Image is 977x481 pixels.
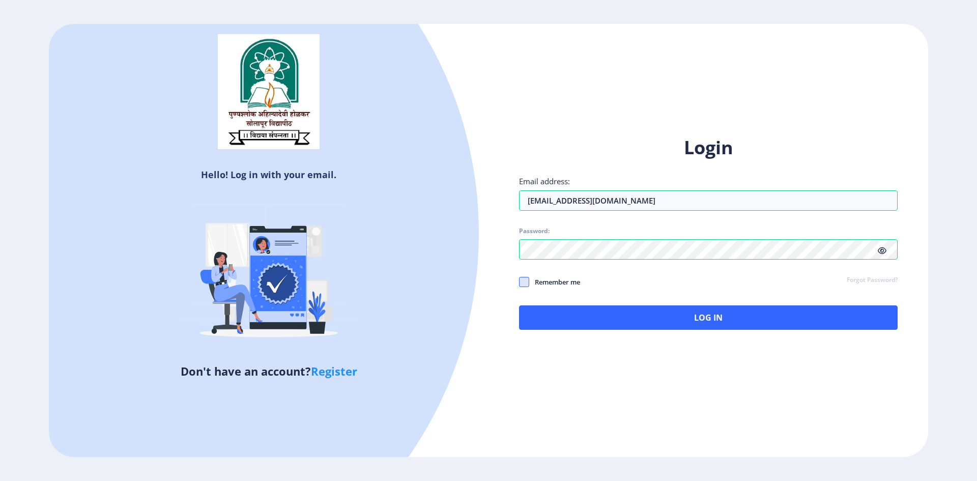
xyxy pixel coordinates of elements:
[529,276,580,288] span: Remember me
[218,34,320,149] img: sulogo.png
[519,227,550,235] label: Password:
[311,363,357,379] a: Register
[519,135,898,160] h1: Login
[519,190,898,211] input: Email address
[519,176,570,186] label: Email address:
[180,185,358,363] img: Verified-rafiki.svg
[847,276,898,285] a: Forgot Password?
[56,363,481,379] h5: Don't have an account?
[519,305,898,330] button: Log In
